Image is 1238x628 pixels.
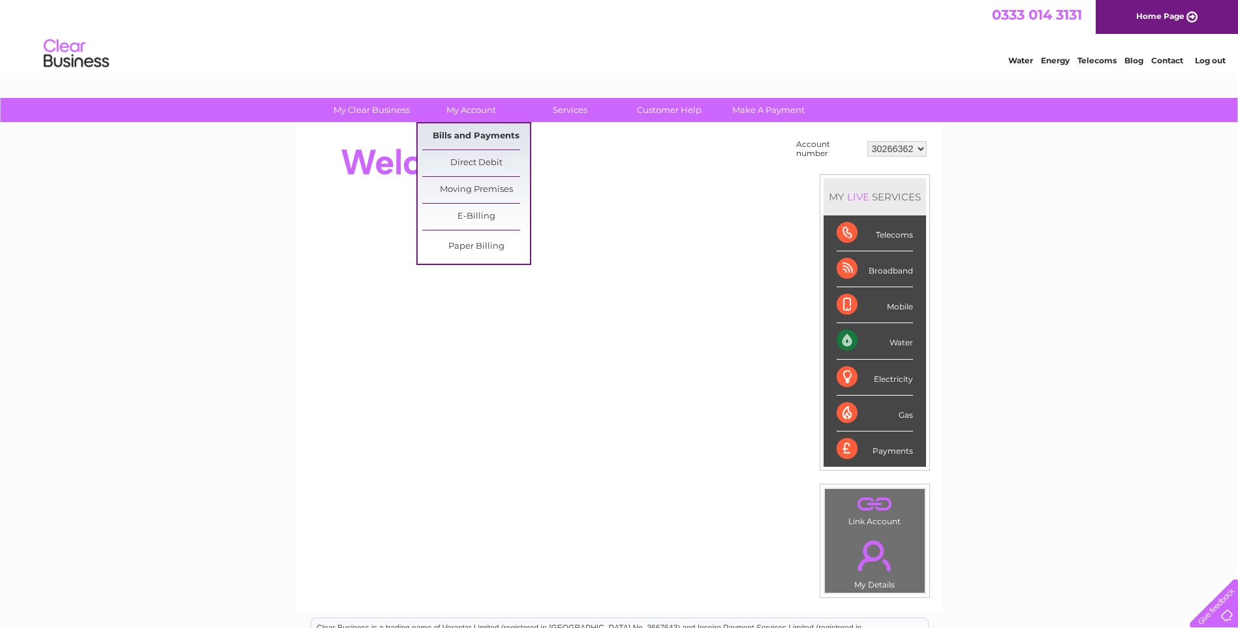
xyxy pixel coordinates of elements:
[715,98,822,122] a: Make A Payment
[1077,55,1117,65] a: Telecoms
[837,215,913,251] div: Telecoms
[422,150,530,176] a: Direct Debit
[824,488,925,529] td: Link Account
[837,360,913,396] div: Electricity
[828,533,921,578] a: .
[417,98,525,122] a: My Account
[1041,55,1070,65] a: Energy
[1008,55,1033,65] a: Water
[837,396,913,432] div: Gas
[615,98,723,122] a: Customer Help
[793,136,864,161] td: Account number
[837,432,913,467] div: Payments
[422,123,530,149] a: Bills and Payments
[422,177,530,203] a: Moving Premises
[1124,55,1143,65] a: Blog
[824,529,925,593] td: My Details
[992,7,1082,23] a: 0333 014 3131
[516,98,624,122] a: Services
[837,287,913,323] div: Mobile
[837,251,913,287] div: Broadband
[1151,55,1183,65] a: Contact
[828,492,921,515] a: .
[318,98,426,122] a: My Clear Business
[824,178,926,215] div: MY SERVICES
[311,7,928,63] div: Clear Business is a trading name of Verastar Limited (registered in [GEOGRAPHIC_DATA] No. 3667643...
[43,34,110,74] img: logo.png
[844,191,872,203] div: LIVE
[422,204,530,230] a: E-Billing
[1195,55,1226,65] a: Log out
[837,323,913,359] div: Water
[422,234,530,260] a: Paper Billing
